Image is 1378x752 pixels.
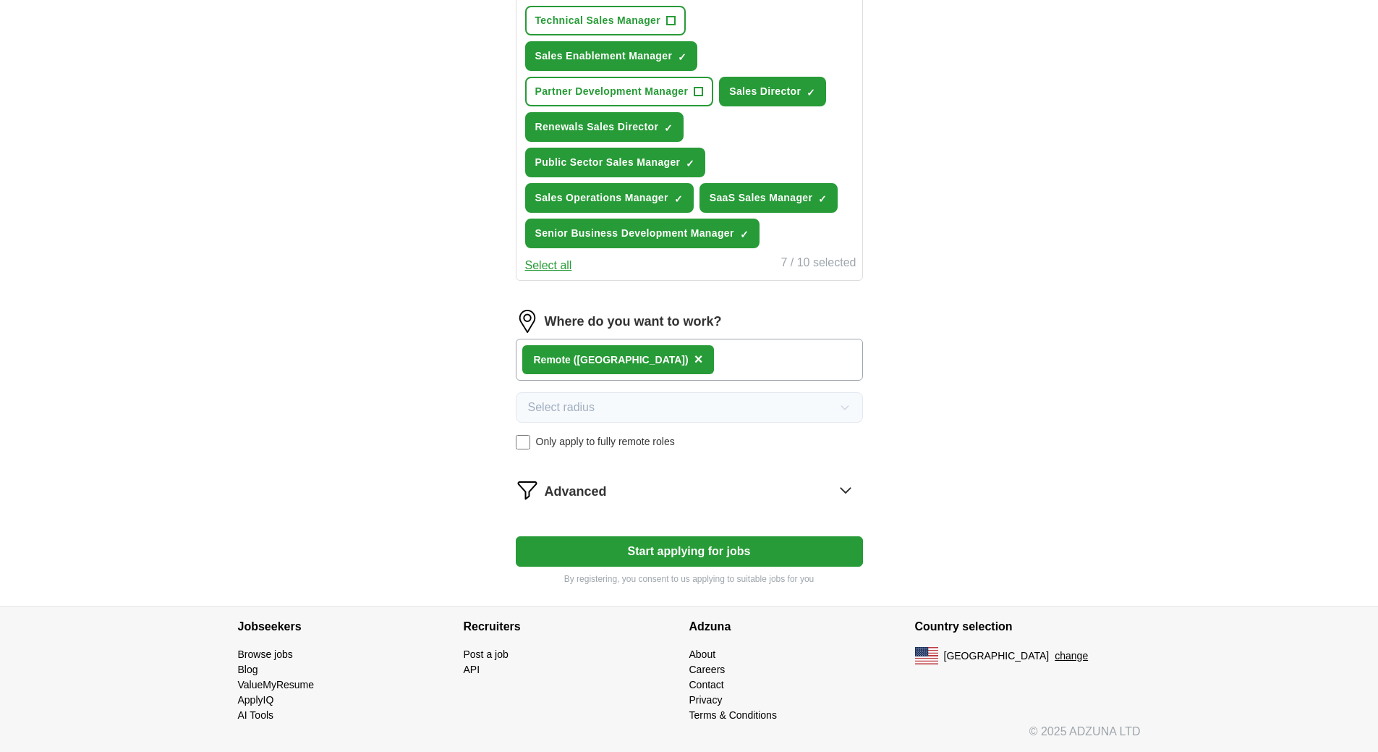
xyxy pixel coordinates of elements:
[915,647,938,664] img: US flag
[516,310,539,333] img: location.png
[525,219,760,248] button: Senior Business Development Manager✓
[689,664,726,675] a: Careers
[525,112,684,142] button: Renewals Sales Director✓
[694,351,703,367] span: ×
[238,709,274,721] a: AI Tools
[535,13,661,28] span: Technical Sales Manager
[516,536,863,567] button: Start applying for jobs
[915,607,1141,647] h4: Country selection
[535,48,673,64] span: Sales Enablement Manager
[525,148,706,177] button: Public Sector Sales Manager✓
[710,190,813,206] span: SaaS Sales Manager
[699,183,838,213] button: SaaS Sales Manager✓
[686,158,694,169] span: ✓
[534,352,689,368] div: Remote ([GEOGRAPHIC_DATA])
[528,399,595,416] span: Select radius
[525,41,698,71] button: Sales Enablement Manager✓
[535,190,668,206] span: Sales Operations Manager
[740,229,749,240] span: ✓
[238,649,293,660] a: Browse jobs
[525,77,714,106] button: Partner Development Manager
[678,51,686,63] span: ✓
[694,349,703,371] button: ×
[226,723,1152,752] div: © 2025 ADZUNA LTD
[464,649,509,660] a: Post a job
[781,254,856,274] div: 7 / 10 selected
[516,573,863,586] p: By registering, you consent to us applying to suitable jobs for you
[674,193,683,205] span: ✓
[535,84,689,99] span: Partner Development Manager
[689,709,777,721] a: Terms & Conditions
[689,649,716,660] a: About
[516,435,530,449] input: Only apply to fully remote roles
[516,478,539,502] img: filter
[535,226,734,241] span: Senior Business Development Manager
[536,434,675,449] span: Only apply to fully remote roles
[535,155,681,170] span: Public Sector Sales Manager
[664,122,673,134] span: ✓
[238,664,258,675] a: Blog
[238,679,315,690] a: ValueMyResume
[719,77,826,106] button: Sales Director✓
[545,312,722,331] label: Where do you want to work?
[818,193,827,205] span: ✓
[689,694,723,706] a: Privacy
[729,84,801,99] span: Sales Director
[464,664,480,675] a: API
[689,679,724,690] a: Contact
[1055,649,1088,664] button: change
[238,694,274,706] a: ApplyIQ
[525,183,694,213] button: Sales Operations Manager✓
[525,257,572,274] button: Select all
[525,6,686,35] button: Technical Sales Manager
[807,87,815,98] span: ✓
[944,649,1050,664] span: [GEOGRAPHIC_DATA]
[516,392,863,423] button: Select radius
[545,482,607,502] span: Advanced
[535,119,659,135] span: Renewals Sales Director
